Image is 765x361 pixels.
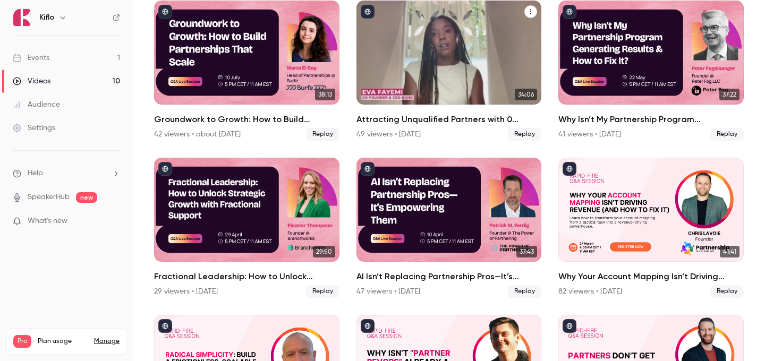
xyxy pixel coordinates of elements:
[356,158,542,298] li: AI Isn’t Replacing Partnership Pros—It’s Empowering Them
[154,1,339,141] li: Groundwork to Growth: How to Build Partnerships That Scale
[107,217,120,226] iframe: Noticeable Trigger
[356,158,542,298] a: 37:43AI Isn’t Replacing Partnership Pros—It’s Empowering Them47 viewers • [DATE]Replay
[94,337,120,346] a: Manage
[516,246,537,257] span: 37:43
[563,319,576,333] button: published
[154,158,339,298] a: 29:50Fractional Leadership: How to Unlock Strategic Growth with Fractional Support29 viewers • [D...
[28,168,43,179] span: Help
[76,192,97,203] span: new
[356,1,542,141] a: 34:06Attracting Unqualified Partners with 0 Impact? How to Break the Cycle49 viewers • [DATE]Replay
[154,129,241,140] div: 42 viewers • about [DATE]
[720,246,739,257] span: 41:41
[13,123,55,133] div: Settings
[558,129,621,140] div: 41 viewers • [DATE]
[558,286,622,297] div: 82 viewers • [DATE]
[356,129,421,140] div: 49 viewers • [DATE]
[356,286,420,297] div: 47 viewers • [DATE]
[13,99,60,110] div: Audience
[13,335,31,348] span: Pro
[508,128,541,141] span: Replay
[558,1,744,141] li: Why Isn’t My Partnership Program Generating Results & How to Fix It?
[28,216,67,227] span: What's new
[154,1,339,141] a: 38:13Groundwork to Growth: How to Build Partnerships That Scale42 viewers • about [DATE]Replay
[515,89,537,100] span: 34:06
[563,162,576,176] button: published
[719,89,739,100] span: 37:22
[39,12,54,23] h6: Kiflo
[154,270,339,283] h2: Fractional Leadership: How to Unlock Strategic Growth with Fractional Support
[356,113,542,126] h2: Attracting Unqualified Partners with 0 Impact? How to Break the Cycle
[158,162,172,176] button: published
[13,168,120,179] li: help-dropdown-opener
[38,337,88,346] span: Plan usage
[558,113,744,126] h2: Why Isn’t My Partnership Program Generating Results & How to Fix It?
[558,1,744,141] a: 37:22Why Isn’t My Partnership Program Generating Results & How to Fix It?41 viewers • [DATE]Replay
[313,246,335,257] span: 29:50
[154,113,339,126] h2: Groundwork to Growth: How to Build Partnerships That Scale
[361,319,375,333] button: published
[315,89,335,100] span: 38:13
[158,5,172,19] button: published
[306,128,339,141] span: Replay
[563,5,576,19] button: published
[306,285,339,298] span: Replay
[710,285,744,298] span: Replay
[558,270,744,283] h2: Why Your Account Mapping Isn’t Driving Revenue (And How to Fix It)
[154,158,339,298] li: Fractional Leadership: How to Unlock Strategic Growth with Fractional Support
[13,53,49,63] div: Events
[356,270,542,283] h2: AI Isn’t Replacing Partnership Pros—It’s Empowering Them
[710,128,744,141] span: Replay
[13,9,30,26] img: Kiflo
[361,162,375,176] button: published
[158,319,172,333] button: published
[356,1,542,141] li: Attracting Unqualified Partners with 0 Impact? How to Break the Cycle
[558,158,744,298] a: 41:41Why Your Account Mapping Isn’t Driving Revenue (And How to Fix It)82 viewers • [DATE]Replay
[361,5,375,19] button: published
[13,76,50,87] div: Videos
[558,158,744,298] li: Why Your Account Mapping Isn’t Driving Revenue (And How to Fix It)
[508,285,541,298] span: Replay
[28,192,70,203] a: SpeakerHub
[154,286,218,297] div: 29 viewers • [DATE]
